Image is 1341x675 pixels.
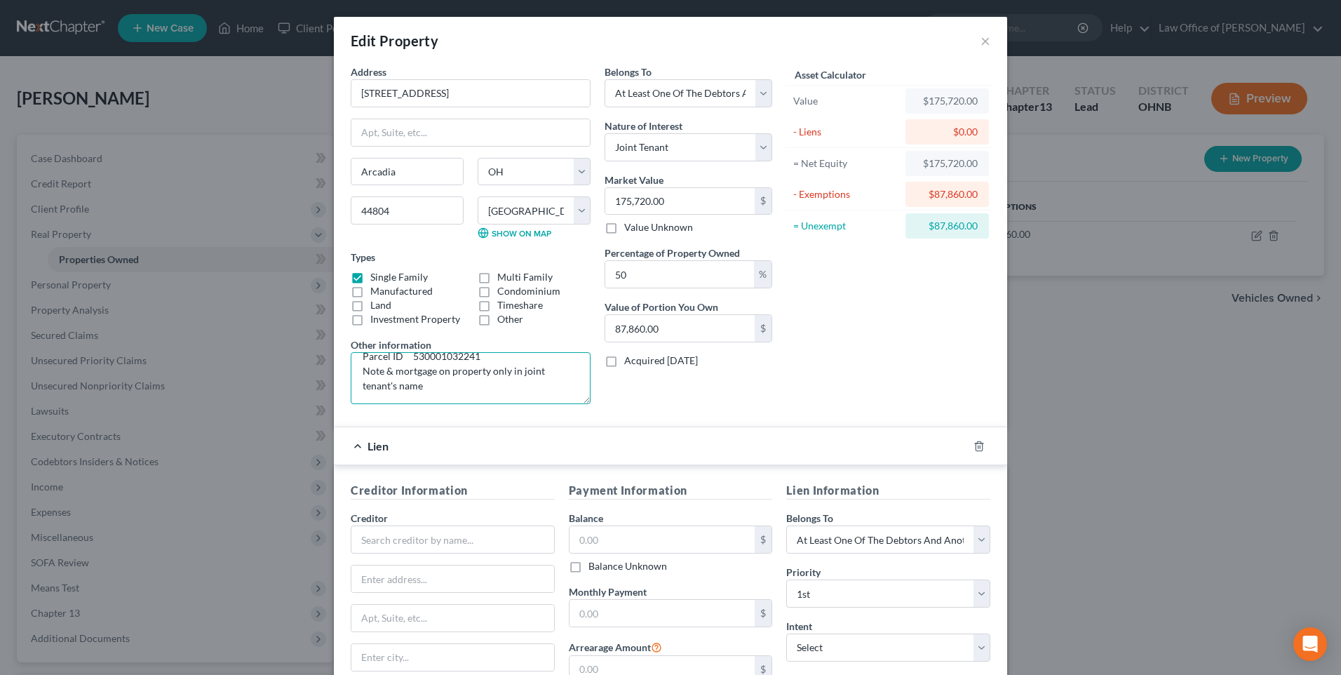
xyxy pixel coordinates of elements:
label: Arrearage Amount [569,639,662,655]
div: $ [755,188,771,215]
label: Percentage of Property Owned [605,246,740,260]
input: 0.00 [605,188,755,215]
label: Balance [569,511,603,526]
input: Enter address... [351,80,590,107]
label: Investment Property [370,312,460,326]
h5: Payment Information [569,482,773,500]
input: 0.00 [570,526,755,553]
span: Creditor [351,512,388,524]
input: Enter zip... [351,196,464,225]
div: $87,860.00 [917,187,978,201]
label: Other [497,312,523,326]
input: Enter city... [351,644,554,671]
h5: Creditor Information [351,482,555,500]
label: Types [351,250,375,265]
label: Monthly Payment [569,584,647,599]
h5: Lien Information [786,482,990,500]
label: Value of Portion You Own [605,300,718,314]
div: $87,860.00 [917,219,978,233]
label: Single Family [370,270,428,284]
div: Value [793,94,899,108]
input: 0.00 [605,261,754,288]
label: Nature of Interest [605,119,682,133]
label: Condominium [497,284,560,298]
label: Asset Calculator [795,67,866,82]
label: Manufactured [370,284,433,298]
label: Market Value [605,173,663,187]
div: $0.00 [917,125,978,139]
label: Other information [351,337,431,352]
label: Land [370,298,391,312]
span: Priority [786,566,821,578]
span: Address [351,66,386,78]
input: Enter city... [351,159,463,185]
span: Belongs To [786,512,833,524]
div: % [754,261,771,288]
label: Value Unknown [624,220,693,234]
label: Timeshare [497,298,543,312]
span: Belongs To [605,66,652,78]
label: Intent [786,619,812,634]
div: Open Intercom Messenger [1293,627,1327,661]
input: 0.00 [605,315,755,342]
div: - Exemptions [793,187,899,201]
input: Apt, Suite, etc... [351,605,554,631]
input: Enter address... [351,566,554,592]
label: Acquired [DATE] [624,354,698,368]
div: $175,720.00 [917,94,978,108]
div: $ [755,526,771,553]
input: Search creditor by name... [351,526,555,554]
button: × [981,32,990,49]
input: 0.00 [570,600,755,627]
label: Multi Family [497,270,553,284]
input: Apt, Suite, etc... [351,119,590,146]
div: Edit Property [351,31,438,51]
div: = Net Equity [793,156,899,171]
div: $ [755,315,771,342]
span: Lien [368,439,389,453]
div: $ [755,600,771,627]
a: Show on Map [478,227,551,239]
div: $175,720.00 [917,156,978,171]
div: - Liens [793,125,899,139]
div: = Unexempt [793,219,899,233]
label: Balance Unknown [588,559,667,573]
